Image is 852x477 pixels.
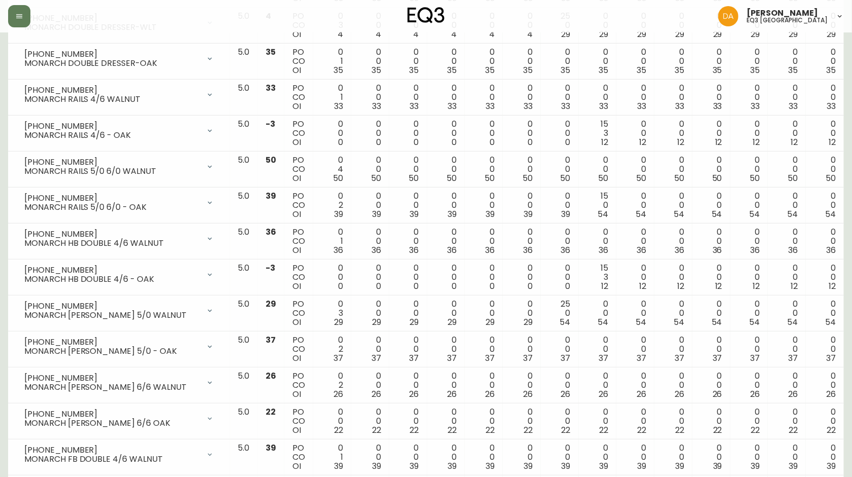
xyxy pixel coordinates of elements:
span: -3 [266,118,275,130]
div: 0 3 [321,300,343,327]
div: 0 0 [624,192,646,219]
span: 39 [410,208,419,220]
div: 0 0 [397,120,419,147]
span: 12 [829,280,836,292]
td: 5.0 [230,296,258,332]
td: 5.0 [230,224,258,260]
span: 36 [675,244,684,256]
span: 33 [334,100,343,112]
span: 35 [675,64,684,76]
div: 0 0 [662,228,684,255]
span: 33 [448,100,457,112]
div: 0 0 [587,228,609,255]
span: 50 [371,172,381,184]
div: [PHONE_NUMBER] [24,194,200,203]
span: OI [292,136,301,148]
div: 0 0 [776,120,798,147]
div: 0 0 [397,264,419,291]
div: 0 0 [662,48,684,75]
div: 0 0 [776,48,798,75]
div: 0 0 [587,300,609,327]
span: 36 [372,244,381,256]
span: 12 [601,136,608,148]
span: 0 [414,280,419,292]
div: 0 0 [397,192,419,219]
span: 35 [447,64,457,76]
div: [PHONE_NUMBER] [24,338,200,347]
span: 29 [751,28,760,40]
div: 0 0 [359,264,381,291]
span: 0 [528,136,533,148]
span: 35 [826,64,836,76]
div: 0 0 [700,48,722,75]
div: [PHONE_NUMBER]MONARCH [PERSON_NAME] 6/6 WALNUT [16,372,222,394]
span: 33 [599,100,608,112]
div: 0 0 [700,120,722,147]
div: PO CO [292,48,305,75]
div: 0 0 [738,84,760,111]
span: 50 [636,172,646,184]
span: 33 [562,100,571,112]
div: [PHONE_NUMBER]MONARCH HB DOUBLE 4/6 WALNUT [16,228,222,250]
div: [PHONE_NUMBER] [24,158,200,167]
div: 0 0 [435,192,457,219]
div: PO CO [292,228,305,255]
div: 0 0 [549,48,571,75]
div: PO CO [292,192,305,219]
span: 36 [561,244,571,256]
div: 0 0 [624,300,646,327]
span: 0 [414,136,419,148]
div: 0 1 [321,48,343,75]
div: [PHONE_NUMBER] [24,266,200,275]
div: MONARCH HB DOUBLE 4/6 WALNUT [24,239,200,248]
div: [PHONE_NUMBER]MONARCH RAILS 4/6 - OAK [16,120,222,142]
div: MONARCH [PERSON_NAME] 5/0 WALNUT [24,311,200,320]
span: 29 [713,28,722,40]
div: 0 0 [700,264,722,291]
span: 33 [827,100,836,112]
div: [PHONE_NUMBER]MONARCH [PERSON_NAME] 5/0 WALNUT [16,300,222,322]
span: 36 [485,244,495,256]
div: [PHONE_NUMBER] [24,374,200,383]
div: 0 0 [511,264,533,291]
div: PO CO [292,300,305,327]
span: 33 [637,100,646,112]
div: 0 0 [700,300,722,327]
div: 0 0 [814,192,836,219]
div: 0 0 [738,120,760,147]
span: 35 [751,64,760,76]
span: 33 [789,100,798,112]
span: 29 [789,28,798,40]
span: 36 [713,244,722,256]
span: OI [292,28,301,40]
span: 12 [639,136,646,148]
div: 0 0 [662,300,684,327]
span: 50 [598,172,608,184]
div: 0 0 [776,300,798,327]
div: 0 0 [549,84,571,111]
span: 12 [601,280,608,292]
span: 12 [791,280,798,292]
div: 0 0 [473,48,495,75]
div: PO CO [292,84,305,111]
div: 0 0 [511,120,533,147]
span: 35 [410,64,419,76]
div: 0 0 [738,48,760,75]
span: 36 [334,244,343,256]
div: 0 0 [473,264,495,291]
div: 0 0 [738,300,760,327]
div: 0 1 [321,84,343,111]
span: 50 [266,154,276,166]
div: [PHONE_NUMBER] [24,230,200,239]
span: [PERSON_NAME] [747,9,818,17]
span: 12 [753,280,760,292]
div: MONARCH [PERSON_NAME] 6/6 OAK [24,419,200,428]
span: 4 [489,28,495,40]
td: 5.0 [230,188,258,224]
span: 39 [266,190,276,202]
div: MONARCH DOUBLE DRESSER-OAK [24,59,200,68]
div: 0 0 [738,192,760,219]
div: 0 0 [624,264,646,291]
div: 0 0 [549,120,571,147]
span: 50 [712,172,722,184]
